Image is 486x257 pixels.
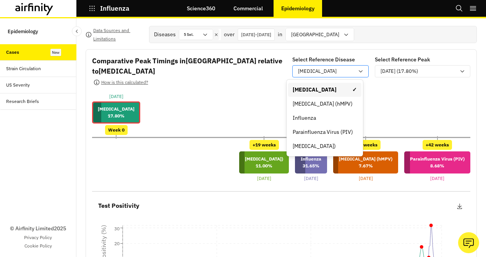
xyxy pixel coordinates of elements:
button: Influenza [89,2,130,15]
p: Influenza [100,5,130,12]
p: [DATE] - [DATE] [241,31,271,38]
p: Test Positivity [98,201,139,211]
p: Parainfluenza Virus (PIV) [410,156,465,162]
p: [DATE] [359,175,373,182]
button: Search [455,2,463,15]
div: +38 weeks [351,140,381,150]
div: New [50,49,61,56]
div: Parainfluenza Virus (PIV) [293,128,357,136]
p: Influenza [301,156,321,162]
div: Research Briefs [6,98,39,105]
p: over [224,31,235,39]
p: Data Sources and Limitations [93,26,143,43]
p: [DATE] [430,175,444,182]
p: [DATE] (17.80%) [381,67,418,75]
a: Privacy Policy [24,234,52,241]
p: Comparative Peak Timings in [GEOGRAPHIC_DATA] relative to [MEDICAL_DATA] [92,56,289,76]
p: How is this calculated? [101,78,148,87]
p: [MEDICAL_DATA] [298,67,337,75]
div: US Severity [6,82,30,88]
p: [DATE] [109,93,123,100]
p: Epidemiology [8,24,38,38]
div: +42 weeks [423,140,452,150]
div: Strain Circulation [6,65,41,72]
button: How is this calculated? [92,76,149,88]
p: [DATE] [257,175,271,182]
button: Data Sources and Limitations [86,29,143,41]
p: [MEDICAL_DATA]) [245,156,283,162]
p: 7.67 % [339,162,392,169]
p: Select Reference Peak [375,56,430,64]
div: +19 weeks [249,140,279,150]
div: [MEDICAL_DATA]) [293,142,357,150]
p: 8.68 % [410,162,465,169]
div: Cases [6,49,19,56]
p: 11.00 % [245,162,283,169]
p: in [278,31,282,39]
p: Select Reference Disease [292,56,355,64]
tspan: 20 [114,241,120,246]
div: Week 0 [105,125,128,135]
p: © Airfinity Limited 2025 [10,225,66,233]
span: ✓ [352,86,357,94]
div: [MEDICAL_DATA] (hMPV) [293,100,357,108]
p: [DATE] [304,175,318,182]
div: 5 Sel. [179,29,202,40]
p: [MEDICAL_DATA] (hMPV) [339,156,392,162]
div: Diseases [154,31,176,39]
tspan: 30 [114,226,120,231]
p: Epidemiology [281,5,314,11]
p: 31.65 % [301,162,321,169]
button: Close Sidebar [72,26,82,36]
button: Ask our analysts [458,232,479,253]
div: Influenza [293,114,357,122]
div: [MEDICAL_DATA] [293,86,357,94]
p: 17.80 % [98,112,134,119]
p: [MEDICAL_DATA] [98,106,134,112]
a: Cookie Policy [24,243,52,249]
